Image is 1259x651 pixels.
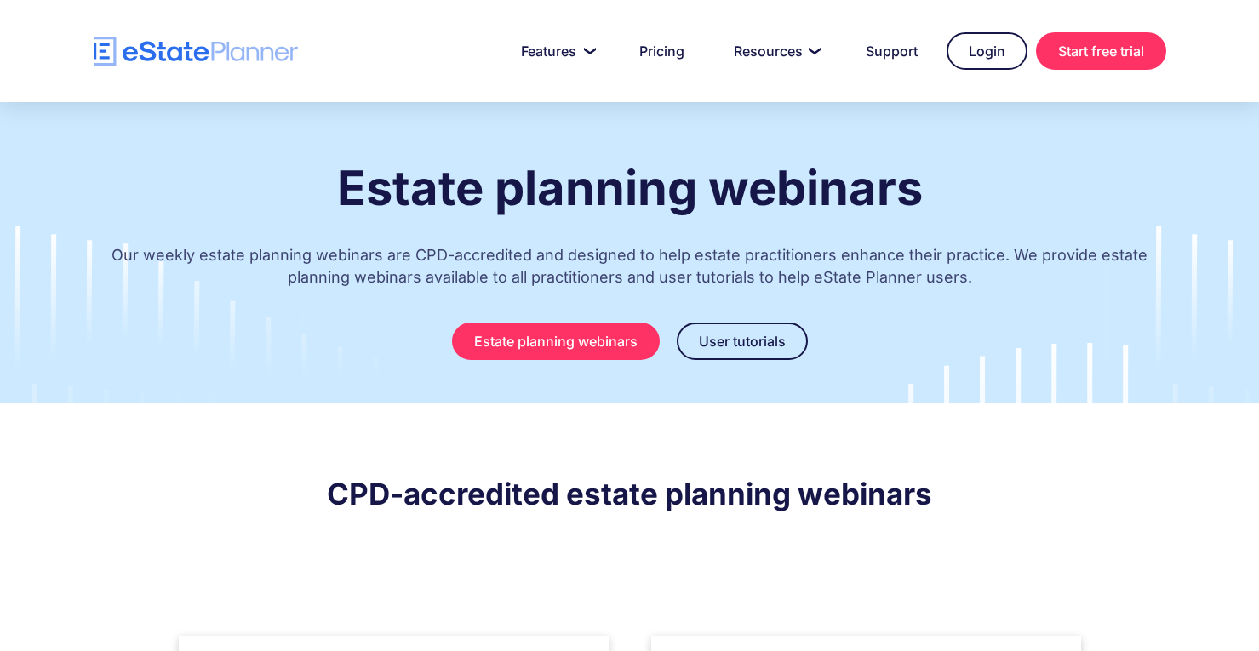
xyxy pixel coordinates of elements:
[947,32,1027,70] a: Login
[1036,32,1166,70] a: Start free trial
[452,323,660,360] a: Estate planning webinars
[94,37,298,66] a: home
[677,323,808,360] a: User tutorials
[94,227,1166,314] p: Our weekly estate planning webinars are CPD-accredited and designed to help estate practitioners ...
[845,34,938,68] a: Support
[501,34,610,68] a: Features
[337,159,923,217] strong: Estate planning webinars
[619,34,705,68] a: Pricing
[713,34,837,68] a: Resources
